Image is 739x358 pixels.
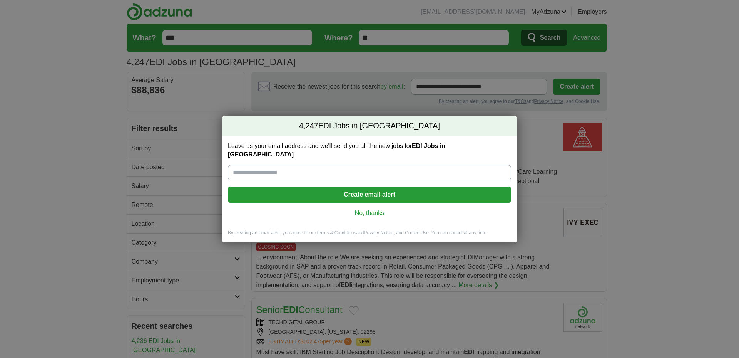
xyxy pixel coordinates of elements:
a: Terms & Conditions [316,230,356,235]
div: By creating an email alert, you agree to our and , and Cookie Use. You can cancel at any time. [222,230,517,242]
label: Leave us your email address and we'll send you all the new jobs for [228,142,511,159]
h2: EDI Jobs in [GEOGRAPHIC_DATA] [222,116,517,136]
span: 4,247 [299,121,318,131]
a: No, thanks [234,209,505,217]
a: Privacy Notice [364,230,394,235]
button: Create email alert [228,187,511,203]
